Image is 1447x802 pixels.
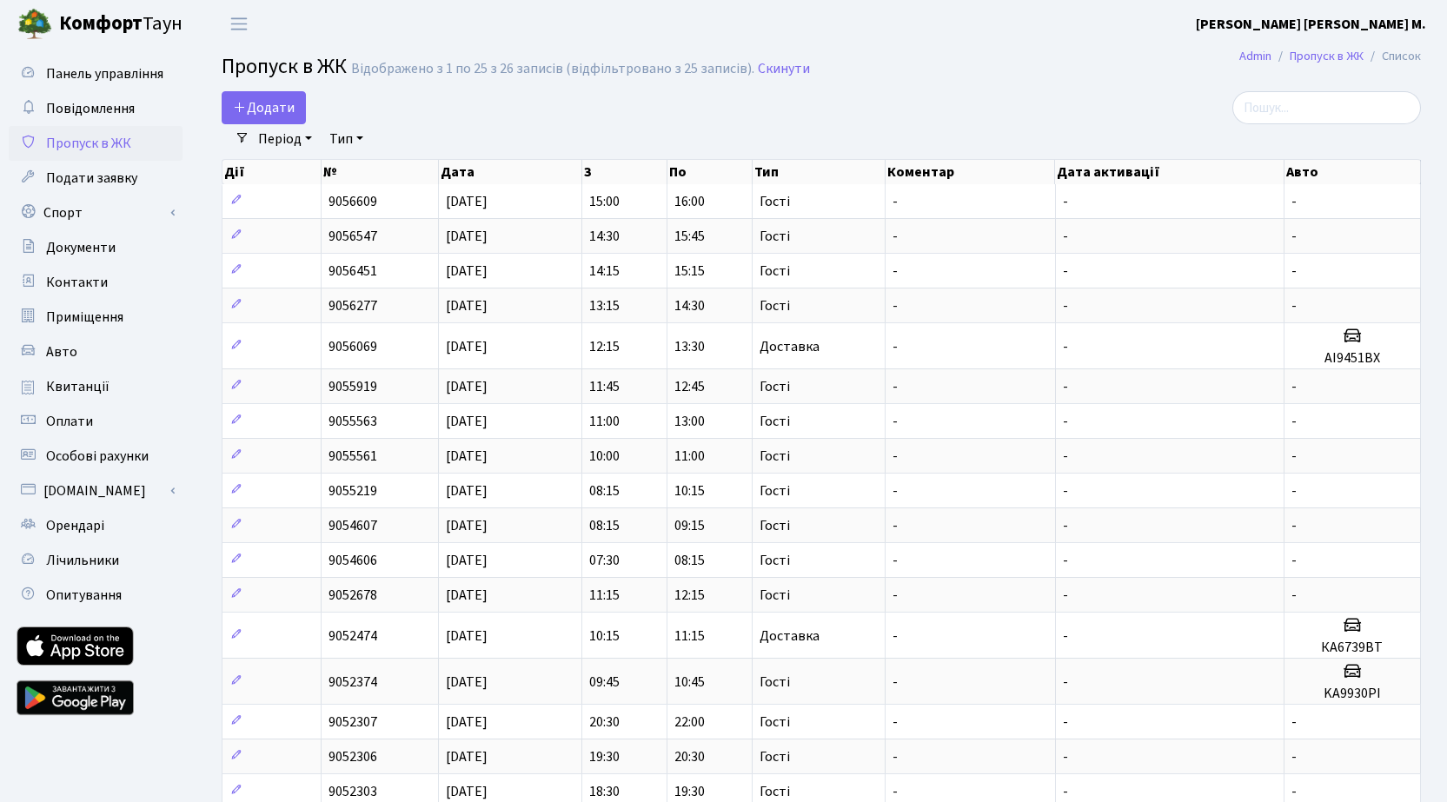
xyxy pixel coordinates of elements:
span: - [1291,377,1297,396]
a: [PERSON_NAME] [PERSON_NAME] М. [1196,14,1426,35]
span: Гості [760,519,790,533]
span: Таун [59,10,183,39]
span: - [1291,296,1297,315]
span: [DATE] [446,296,488,315]
th: № [322,160,439,184]
span: 11:45 [589,377,620,396]
span: - [1291,551,1297,570]
span: 12:45 [674,377,705,396]
span: 9055219 [329,481,377,500]
span: 15:45 [674,227,705,246]
span: 10:15 [589,626,620,646]
span: 22:00 [674,713,705,732]
span: Гості [760,715,790,729]
span: - [1063,296,1068,315]
a: Панель управління [9,56,183,91]
span: 9055561 [329,447,377,466]
span: - [893,516,898,535]
span: Доставка [760,629,820,643]
span: - [1291,782,1297,801]
a: Спорт [9,196,183,230]
span: [DATE] [446,782,488,801]
span: 9052678 [329,586,377,605]
div: Відображено з 1 по 25 з 26 записів (відфільтровано з 25 записів). [351,61,754,77]
span: Лічильники [46,551,119,570]
span: 11:00 [674,447,705,466]
span: 13:30 [674,337,705,356]
span: 15:15 [674,262,705,281]
span: Панель управління [46,64,163,83]
span: [DATE] [446,447,488,466]
span: - [1291,747,1297,766]
th: По [667,160,753,184]
span: [DATE] [446,551,488,570]
span: [DATE] [446,227,488,246]
a: Подати заявку [9,161,183,196]
span: Доставка [760,340,820,354]
input: Пошук... [1232,91,1421,124]
span: 07:30 [589,551,620,570]
span: - [893,227,898,246]
span: 12:15 [674,586,705,605]
span: Гості [760,675,790,689]
span: 9052306 [329,747,377,766]
a: Оплати [9,404,183,439]
span: Квитанції [46,377,110,396]
span: - [1291,713,1297,732]
th: Тип [753,160,886,184]
span: 9056277 [329,296,377,315]
span: - [893,262,898,281]
span: - [893,747,898,766]
span: 9052474 [329,626,377,646]
span: - [1063,747,1068,766]
span: 13:00 [674,412,705,431]
span: 14:30 [674,296,705,315]
span: - [1291,412,1297,431]
span: Повідомлення [46,99,135,118]
span: - [1063,586,1068,605]
a: Пропуск в ЖК [9,126,183,161]
span: 11:15 [674,626,705,646]
span: 08:15 [589,516,620,535]
a: Документи [9,230,183,265]
span: - [1063,782,1068,801]
span: 9054606 [329,551,377,570]
span: 9052307 [329,713,377,732]
span: - [1063,673,1068,692]
a: Особові рахунки [9,439,183,474]
span: 9056609 [329,192,377,211]
span: - [1063,192,1068,211]
span: - [1063,262,1068,281]
span: 10:45 [674,673,705,692]
span: 11:00 [589,412,620,431]
a: Приміщення [9,300,183,335]
th: З [582,160,667,184]
span: - [1063,447,1068,466]
span: Гості [760,484,790,498]
a: Орендарі [9,508,183,543]
span: [DATE] [446,586,488,605]
span: - [893,782,898,801]
span: - [1063,516,1068,535]
span: [DATE] [446,713,488,732]
span: - [893,447,898,466]
span: - [893,713,898,732]
th: Дата [439,160,582,184]
span: [DATE] [446,626,488,646]
span: 10:00 [589,447,620,466]
span: 9052303 [329,782,377,801]
a: Авто [9,335,183,369]
span: - [1291,192,1297,211]
span: 16:00 [674,192,705,211]
li: Список [1364,47,1421,66]
span: 9056547 [329,227,377,246]
span: [DATE] [446,481,488,500]
span: 9054607 [329,516,377,535]
span: - [893,626,898,646]
span: - [1063,626,1068,646]
span: 9056451 [329,262,377,281]
span: 12:15 [589,337,620,356]
a: Опитування [9,578,183,613]
span: - [1063,713,1068,732]
span: Подати заявку [46,169,137,188]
